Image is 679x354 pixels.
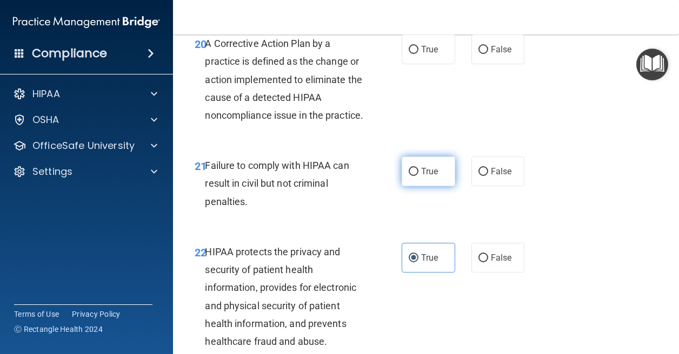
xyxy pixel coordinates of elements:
[72,309,121,319] a: Privacy Policy
[478,46,488,54] input: False
[13,11,160,33] img: PMB logo
[421,253,438,263] span: True
[491,166,512,176] span: False
[409,46,418,54] input: True
[409,168,418,176] input: True
[491,253,512,263] span: False
[14,309,59,319] a: Terms of Use
[205,38,363,121] span: A Corrective Action Plan by a practice is defined as the change or action implemented to eliminat...
[636,49,668,80] button: Open Resource Center
[492,277,666,321] iframe: Drift Widget Chat Controller
[421,166,438,176] span: True
[32,165,72,178] p: Settings
[13,113,157,126] a: OSHA
[409,254,418,262] input: True
[478,254,488,262] input: False
[13,165,157,178] a: Settings
[205,246,356,347] span: HIPAA protects the privacy and security of patient health information, provides for electronic an...
[32,87,60,100] p: HIPAA
[32,113,59,126] p: OSHA
[205,160,349,207] span: Failure to comply with HIPAA can result in civil but not criminal penalties.
[13,139,157,152] a: OfficeSafe University
[32,139,135,152] p: OfficeSafe University
[195,246,207,259] span: 22
[195,160,207,173] span: 21
[32,46,107,61] h4: Compliance
[478,168,488,176] input: False
[421,44,438,55] span: True
[14,324,103,335] span: Ⓒ Rectangle Health 2024
[491,44,512,55] span: False
[195,38,207,51] span: 20
[13,87,157,100] a: HIPAA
